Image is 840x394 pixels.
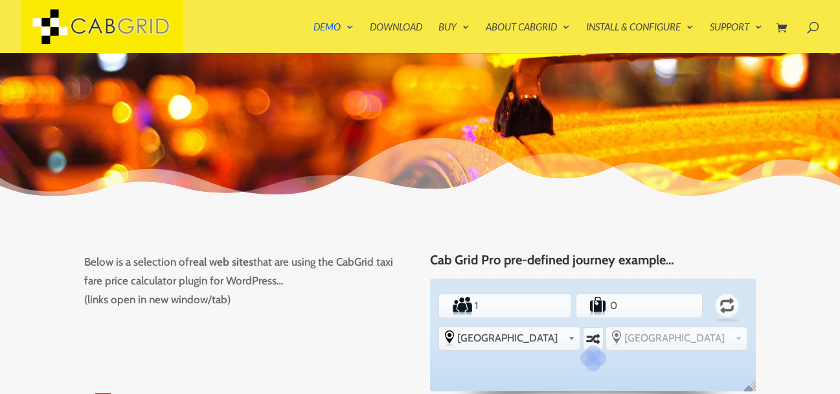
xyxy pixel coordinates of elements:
[430,253,756,273] h4: Cab Grid Pro pre-defined journey example…
[708,288,746,324] label: Return
[585,329,602,348] label: Swap selected destinations
[588,353,598,364] div: Please wait...
[586,22,694,53] a: Install & Configure
[189,255,253,268] strong: real web sites
[710,22,762,53] a: Support
[84,253,410,309] p: Below is a selection of that are using the CabGrid taxi fare price calculator plugin for WordPres...
[624,332,730,344] span: [GEOGRAPHIC_DATA]
[457,332,563,344] span: [GEOGRAPHIC_DATA]
[439,327,580,348] div: Select the place the starting address falls within
[486,22,570,53] a: About CabGrid
[313,22,354,53] a: Demo
[473,295,538,316] input: Number of Passengers
[370,22,422,53] a: Download
[21,18,183,32] a: CabGrid Taxi Plugin
[440,295,473,316] label: Number of Passengers
[578,295,609,316] label: Number of Suitcases
[606,327,747,348] div: Select the place the destination address is within
[438,22,470,53] a: Buy
[608,295,670,316] input: Number of Suitcases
